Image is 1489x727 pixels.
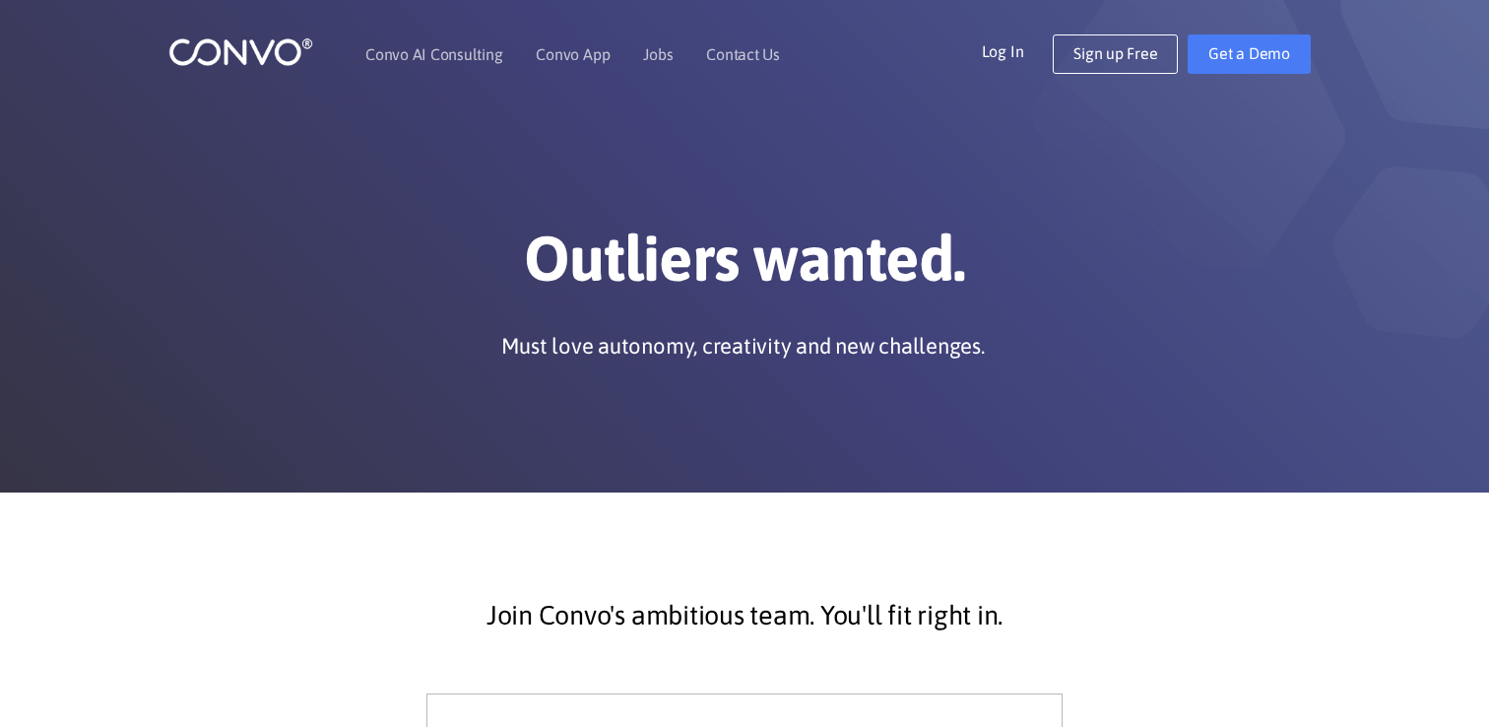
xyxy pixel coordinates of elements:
[1053,34,1178,74] a: Sign up Free
[213,591,1276,640] p: Join Convo's ambitious team. You'll fit right in.
[1188,34,1311,74] a: Get a Demo
[501,331,985,361] p: Must love autonomy, creativity and new challenges.
[536,46,610,62] a: Convo App
[168,36,313,67] img: logo_1.png
[198,221,1291,311] h1: Outliers wanted.
[982,34,1054,66] a: Log In
[706,46,780,62] a: Contact Us
[643,46,673,62] a: Jobs
[365,46,502,62] a: Convo AI Consulting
